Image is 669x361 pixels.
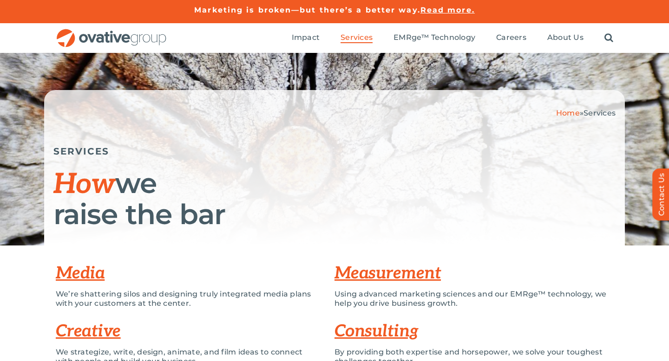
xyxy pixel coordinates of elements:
[341,33,373,43] a: Services
[292,23,613,53] nav: Menu
[496,33,526,43] a: Careers
[394,33,475,43] a: EMRge™ Technology
[604,33,613,43] a: Search
[547,33,584,42] span: About Us
[496,33,526,42] span: Careers
[56,290,321,308] p: We’re shattering silos and designing truly integrated media plans with your customers at the center.
[556,109,580,117] a: Home
[292,33,320,43] a: Impact
[194,6,420,14] a: Marketing is broken—but there’s a better way.
[556,109,616,117] span: »
[420,6,475,14] a: Read more.
[341,33,373,42] span: Services
[53,146,616,157] h5: SERVICES
[53,168,115,201] span: How
[334,263,441,284] a: Measurement
[292,33,320,42] span: Impact
[584,109,616,117] span: Services
[56,263,105,284] a: Media
[56,321,121,342] a: Creative
[53,168,616,229] h1: we raise the bar
[334,290,613,308] p: Using advanced marketing sciences and our EMRge™ technology, we help you drive business growth.
[56,28,167,37] a: OG_Full_horizontal_RGB
[394,33,475,42] span: EMRge™ Technology
[547,33,584,43] a: About Us
[334,321,419,342] a: Consulting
